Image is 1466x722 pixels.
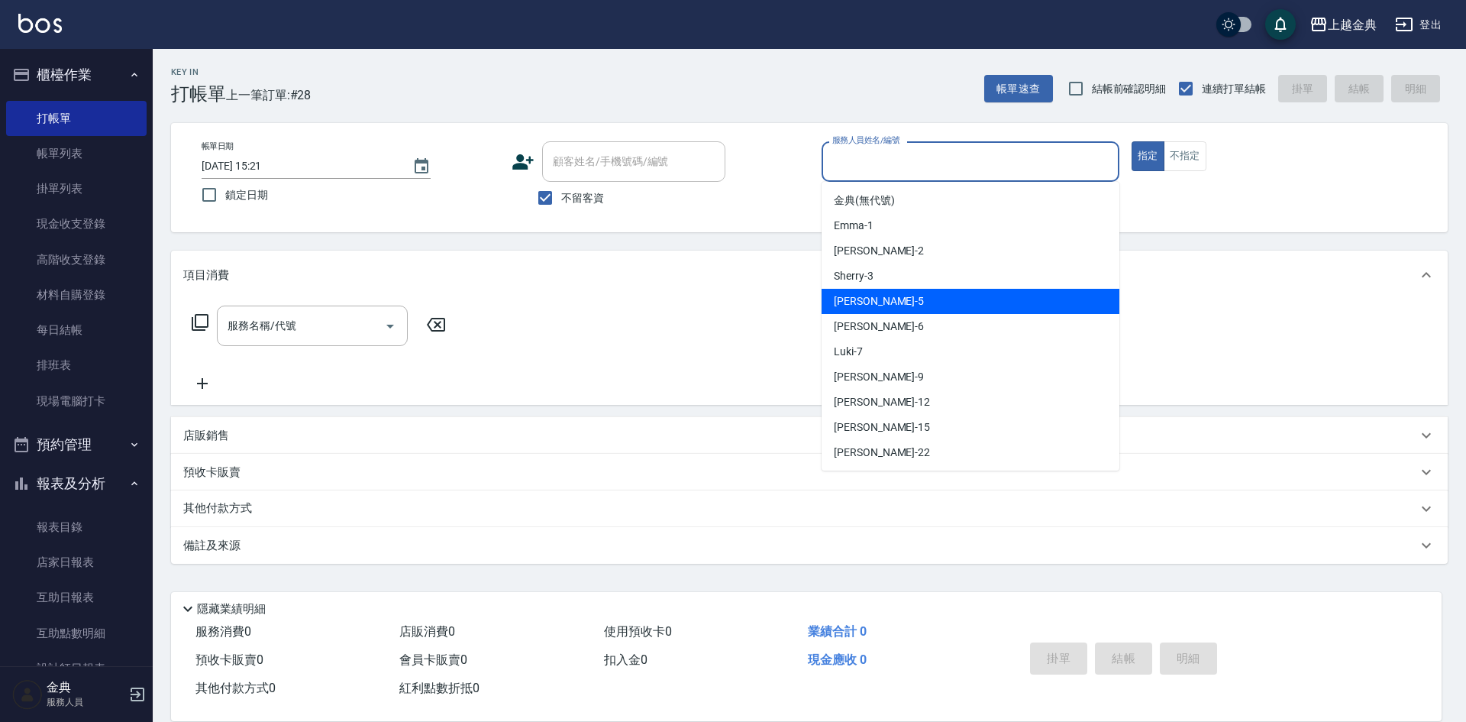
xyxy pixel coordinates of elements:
[6,242,147,277] a: 高階收支登錄
[6,171,147,206] a: 掛單列表
[6,616,147,651] a: 互助點數明細
[6,136,147,171] a: 帳單列表
[6,384,147,419] a: 現場電腦打卡
[183,538,241,554] p: 備註及來源
[1389,11,1448,39] button: 登出
[47,680,124,695] h5: 金典
[226,86,312,105] span: 上一筆訂單:#28
[6,348,147,383] a: 排班表
[171,454,1448,491] div: 預收卡販賣
[984,75,1053,103] button: 帳單速查
[561,190,604,206] span: 不留客資
[834,445,930,461] span: [PERSON_NAME] -22
[1164,141,1206,171] button: 不指定
[1132,141,1164,171] button: 指定
[6,651,147,686] a: 設計師日報表
[6,277,147,312] a: 材料自購登錄
[225,187,268,203] span: 鎖定日期
[6,464,147,503] button: 報表及分析
[604,624,672,639] span: 使用預收卡 0
[202,154,397,179] input: YYYY/MM/DD hh:mm
[6,545,147,580] a: 店家日報表
[6,425,147,465] button: 預約管理
[6,101,147,136] a: 打帳單
[403,148,440,185] button: Choose date, selected date is 2025-08-24
[832,134,899,146] label: 服務人員姓名/編號
[171,251,1448,299] div: 項目消費
[6,55,147,95] button: 櫃檯作業
[183,267,229,283] p: 項目消費
[171,83,226,105] h3: 打帳單
[195,652,263,667] span: 預收卡販賣 0
[171,491,1448,527] div: 其他付款方式
[834,268,873,284] span: Sherry -3
[808,652,867,667] span: 現金應收 0
[18,14,62,33] img: Logo
[378,314,402,338] button: Open
[1202,81,1266,97] span: 連續打單結帳
[399,652,467,667] span: 會員卡販賣 0
[399,681,480,695] span: 紅利點數折抵 0
[834,218,873,234] span: Emma -1
[202,141,234,152] label: 帳單日期
[171,67,226,77] h2: Key In
[1328,15,1377,34] div: 上越金典
[399,624,455,639] span: 店販消費 0
[808,624,867,639] span: 業績合計 0
[195,681,276,695] span: 其他付款方式 0
[183,428,229,444] p: 店販銷售
[834,319,924,335] span: [PERSON_NAME] -6
[183,465,241,481] p: 預收卡販賣
[834,369,924,385] span: [PERSON_NAME] -9
[183,500,260,517] p: 其他付款方式
[6,580,147,615] a: 互助日報表
[834,243,924,259] span: [PERSON_NAME] -2
[834,344,863,360] span: Luki -7
[834,394,930,410] span: [PERSON_NAME] -12
[1092,81,1167,97] span: 結帳前確認明細
[6,312,147,348] a: 每日結帳
[834,193,895,209] span: 金典 (無代號)
[1265,9,1296,40] button: save
[834,419,930,435] span: [PERSON_NAME] -15
[604,652,647,667] span: 扣入金 0
[12,679,43,710] img: Person
[171,417,1448,454] div: 店販銷售
[195,624,251,639] span: 服務消費 0
[834,293,924,309] span: [PERSON_NAME] -5
[197,601,266,617] p: 隱藏業績明細
[1303,9,1383,40] button: 上越金典
[171,527,1448,564] div: 備註及來源
[47,695,124,709] p: 服務人員
[6,510,147,545] a: 報表目錄
[6,206,147,241] a: 現金收支登錄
